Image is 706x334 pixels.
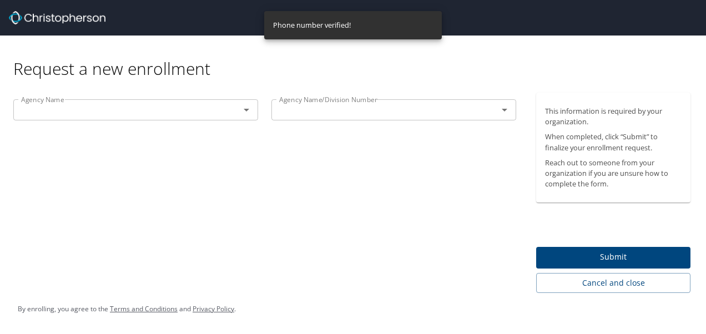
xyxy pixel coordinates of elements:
button: Submit [536,247,690,269]
div: Phone number verified! [273,14,351,36]
button: Open [239,102,254,118]
p: When completed, click “Submit” to finalize your enrollment request. [545,131,682,153]
p: Reach out to someone from your organization if you are unsure how to complete the form. [545,158,682,190]
button: Open [497,102,512,118]
button: Cancel and close [536,273,690,293]
a: Terms and Conditions [110,304,178,313]
div: By enrolling, you agree to the and . [18,295,236,323]
span: Submit [545,250,682,264]
p: This information is required by your organization. [545,106,682,127]
span: Cancel and close [545,276,682,290]
a: Privacy Policy [193,304,234,313]
img: cbt logo [9,11,105,24]
div: Request a new enrollment [13,36,699,79]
